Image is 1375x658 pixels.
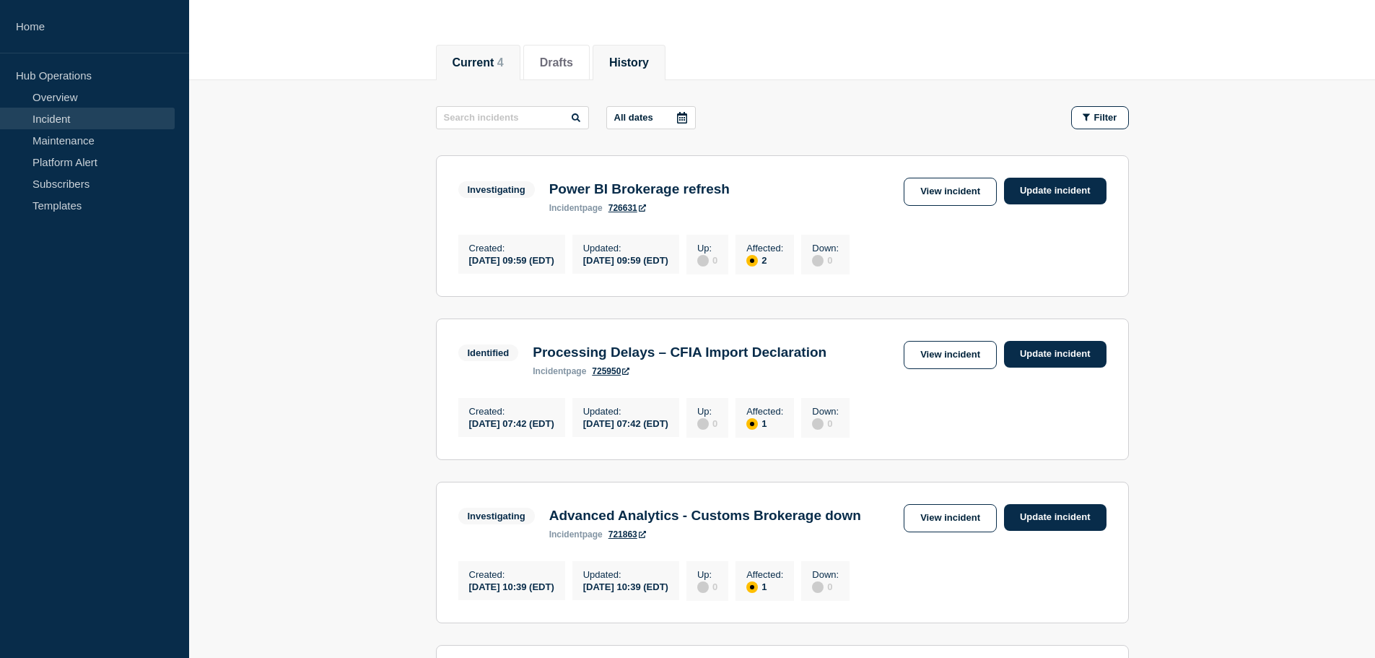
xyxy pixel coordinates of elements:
[614,112,653,123] p: All dates
[697,580,717,593] div: 0
[697,417,717,430] div: 0
[697,406,717,417] p: Up :
[1094,112,1117,123] span: Filter
[746,406,783,417] p: Affected :
[608,529,646,540] a: 721863
[608,203,646,213] a: 726631
[746,255,758,267] div: affected
[812,580,839,593] div: 0
[592,366,629,376] a: 725950
[458,181,535,198] span: Investigating
[436,106,589,129] input: Search incidents
[583,406,668,417] p: Updated :
[697,569,717,580] p: Up :
[746,569,783,580] p: Affected :
[540,56,573,69] button: Drafts
[549,181,730,197] h3: Power BI Brokerage refresh
[1004,178,1106,204] a: Update incident
[533,345,826,360] h3: Processing Delays – CFIA Import Declaration
[904,341,997,369] a: View incident
[697,243,717,254] p: Up :
[469,580,554,592] div: [DATE] 10:39 (EDT)
[533,366,566,376] span: incident
[812,417,839,430] div: 0
[549,529,582,540] span: incident
[497,56,504,69] span: 4
[583,569,668,580] p: Updated :
[1004,341,1106,368] a: Update incident
[583,417,668,429] div: [DATE] 07:42 (EDT)
[533,366,586,376] p: page
[458,345,519,361] span: Identified
[583,243,668,254] p: Updated :
[609,56,649,69] button: History
[812,581,824,593] div: disabled
[549,508,861,524] h3: Advanced Analytics - Customs Brokerage down
[469,417,554,429] div: [DATE] 07:42 (EDT)
[812,406,839,417] p: Down :
[583,254,668,266] div: [DATE] 09:59 (EDT)
[746,418,758,430] div: affected
[583,580,668,592] div: [DATE] 10:39 (EDT)
[746,580,783,593] div: 1
[904,178,997,206] a: View incident
[469,569,554,580] p: Created :
[697,254,717,267] div: 0
[1071,106,1129,129] button: Filter
[746,254,783,267] div: 2
[469,406,554,417] p: Created :
[549,529,603,540] p: page
[1004,504,1106,531] a: Update incident
[812,255,824,267] div: disabled
[469,254,554,266] div: [DATE] 09:59 (EDT)
[549,203,603,213] p: page
[746,243,783,254] p: Affected :
[812,243,839,254] p: Down :
[746,417,783,430] div: 1
[697,581,709,593] div: disabled
[697,255,709,267] div: disabled
[453,56,504,69] button: Current 4
[904,504,997,532] a: View incident
[469,243,554,254] p: Created :
[549,203,582,213] span: incident
[812,569,839,580] p: Down :
[812,254,839,267] div: 0
[697,418,709,430] div: disabled
[606,106,696,129] button: All dates
[812,418,824,430] div: disabled
[458,508,535,524] span: Investigating
[746,581,758,593] div: affected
